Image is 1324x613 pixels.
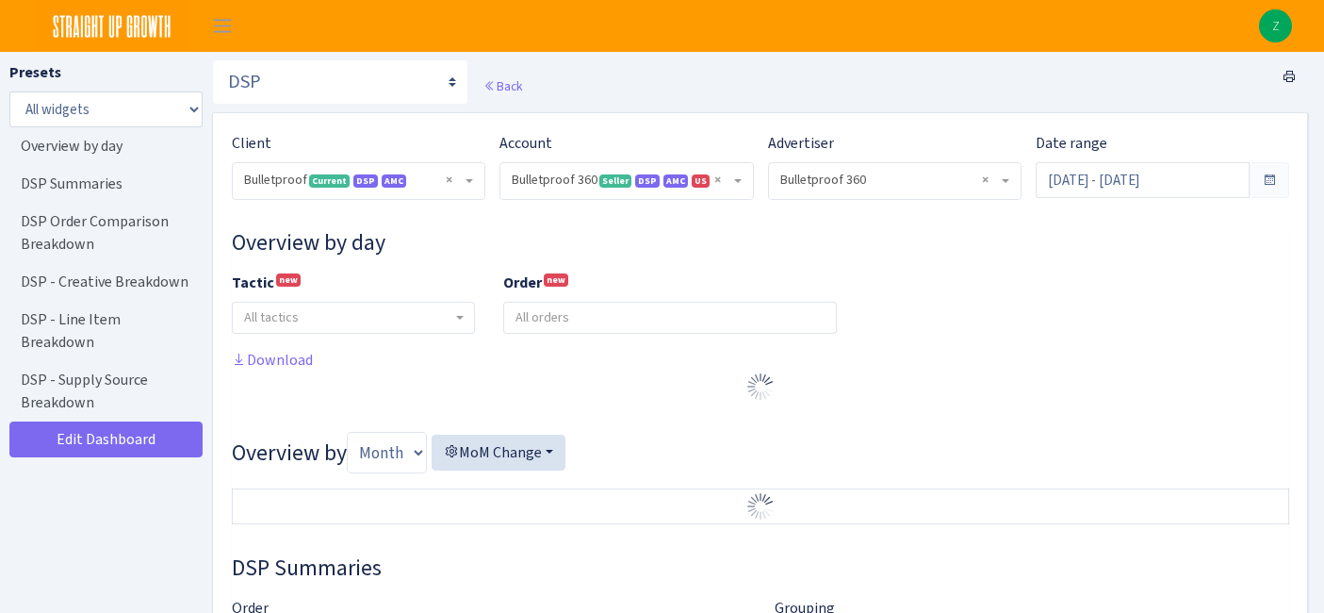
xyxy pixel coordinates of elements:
button: MoM Change [432,435,565,471]
sup: new [276,273,301,287]
span: Amazon Marketing Cloud [382,174,406,188]
span: Amazon Marketing Cloud [663,174,688,188]
label: Client [232,132,271,155]
span: Remove all items [982,171,989,190]
span: Bulletproof <span class="badge badge-success">Current</span><span class="badge badge-primary">DSP... [233,163,484,199]
h3: Widget #10 [232,229,1289,257]
span: Current [309,174,350,188]
a: Overview by day [9,127,198,165]
sup: new [544,273,568,287]
h3: Widget #37 [232,555,1289,582]
label: Advertiser [768,132,834,155]
label: Date range [1036,132,1107,155]
label: Account [499,132,552,155]
span: US [692,174,710,188]
a: Edit Dashboard [9,422,203,457]
span: Remove all items [714,171,721,190]
span: DSP [353,174,378,188]
span: Bulletproof 360 [769,163,1021,199]
a: DSP - Line Item Breakdown [9,301,198,361]
b: Order [503,273,542,292]
label: Presets [9,61,61,84]
h3: Overview by [232,432,1289,473]
b: Tactic [232,273,274,292]
span: Seller [599,174,631,188]
span: Bulletproof 360 <span class="badge badge-success">Seller</span><span class="badge badge-primary">... [500,163,752,199]
a: Download [232,350,313,370]
span: Bulletproof 360 <span class="badge badge-success">Seller</span><span class="badge badge-primary">... [512,171,729,190]
span: Remove all items [446,171,452,190]
a: DSP - Supply Source Breakdown [9,361,198,422]
img: Preloader [745,372,776,402]
span: All tactics [244,308,299,326]
a: Back [483,77,522,94]
a: DSP Order Comparison Breakdown [9,203,198,263]
a: DSP Summaries [9,165,198,203]
img: Preloader [745,491,776,522]
span: Bulletproof 360 [780,171,998,190]
input: All orders [504,303,837,333]
span: DSP [635,174,660,188]
a: Z [1259,9,1292,42]
span: Bulletproof <span class="badge badge-success">Current</span><span class="badge badge-primary">DSP... [244,171,462,190]
img: Zach Belous [1259,9,1292,42]
button: Toggle navigation [199,10,246,41]
a: DSP - Creative Breakdown [9,263,198,301]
